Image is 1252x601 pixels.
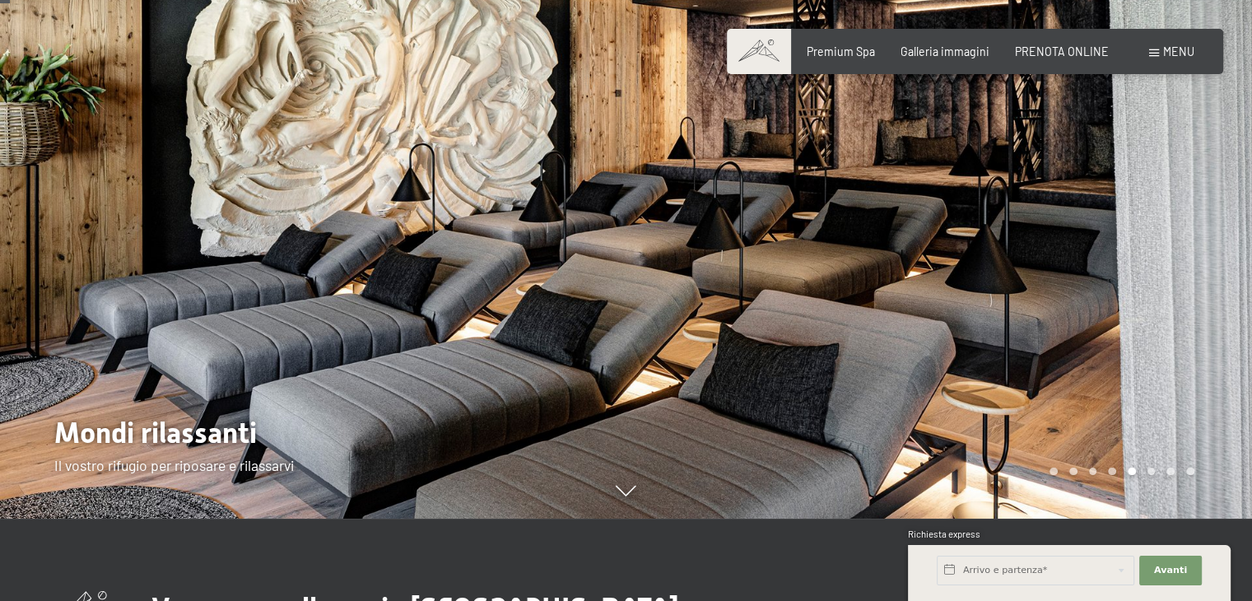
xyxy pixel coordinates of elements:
span: Menu [1163,44,1194,58]
button: Avanti [1139,556,1202,585]
div: Carousel Page 4 [1108,468,1116,476]
a: Galleria immagini [901,44,989,58]
div: Carousel Page 1 [1050,468,1058,476]
div: Carousel Page 2 [1069,468,1077,476]
a: Premium Spa [807,44,875,58]
a: PRENOTA ONLINE [1015,44,1109,58]
div: Carousel Page 5 (Current Slide) [1128,468,1136,476]
span: Richiesta express [908,529,980,539]
div: Carousel Page 8 [1186,468,1194,476]
div: Carousel Page 7 [1166,468,1175,476]
span: Avanti [1154,564,1187,577]
div: Carousel Pagination [1044,468,1194,476]
div: Carousel Page 3 [1089,468,1097,476]
div: Carousel Page 6 [1147,468,1156,476]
